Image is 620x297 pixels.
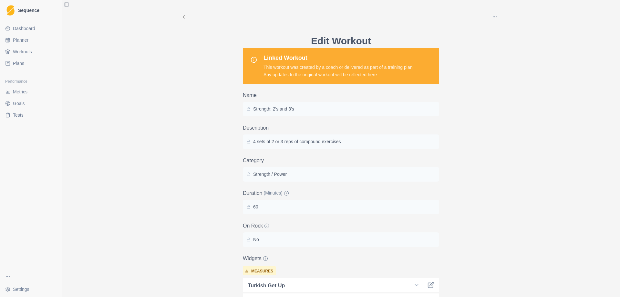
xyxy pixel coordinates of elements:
span: Metrics [13,89,27,95]
label: Widgets [243,255,435,262]
a: Goals [3,98,59,109]
a: Workouts [3,47,59,57]
p: Turkish Get-Up [248,282,285,290]
span: Goals [13,100,25,107]
div: Performance [3,76,59,87]
span: Dashboard [13,25,35,32]
img: Logo [6,5,15,16]
button: Settings [3,284,59,294]
label: Duration [243,189,435,197]
span: (Minutes) [263,190,282,196]
p: 60 [253,204,258,210]
a: Tests [3,110,59,120]
span: Plans [13,60,24,67]
a: Plans [3,58,59,69]
a: LogoSequence [3,3,59,18]
label: Description [243,124,435,132]
p: This workout was created by a coach or delivered as part of a training plan Any updates to the or... [263,64,434,79]
p: No [253,236,259,243]
a: Metrics [3,87,59,97]
span: Tests [13,112,24,118]
label: Name [243,91,435,99]
label: Category [243,157,435,164]
p: Strength: 2's and 3's [253,106,294,112]
p: Edit Workout [243,34,439,48]
span: Sequence [18,8,39,13]
span: Workouts [13,48,32,55]
p: 4 sets of 2 or 3 reps of compound exercises [253,138,341,145]
p: measures [251,268,273,274]
a: Dashboard [3,23,59,34]
h3: Linked Workout [263,53,434,62]
span: Planner [13,37,28,43]
p: Strength / Power [253,171,287,178]
legend: On Rock [243,222,435,230]
a: Planner [3,35,59,45]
